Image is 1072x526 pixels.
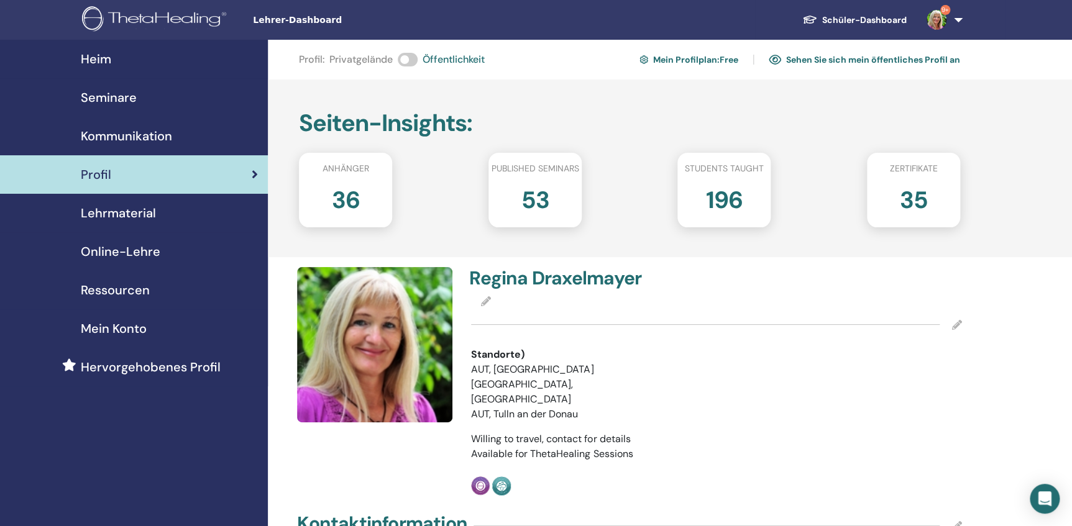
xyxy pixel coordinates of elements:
[299,52,324,67] span: Profil :
[332,180,360,215] h2: 36
[685,162,764,175] span: Students taught
[471,362,665,377] li: AUT, [GEOGRAPHIC_DATA]
[639,53,648,66] img: cog.svg
[940,5,950,15] span: 9+
[471,447,633,460] span: Available for ThetaHealing Sessions
[769,50,960,70] a: Sehen Sie sich mein öffentliches Profil an
[81,204,156,222] span: Lehrmaterial
[253,14,439,27] span: Lehrer-Dashboard
[802,14,817,25] img: graduation-cap-white.svg
[769,54,781,65] img: eye.svg
[81,319,147,338] span: Mein Konto
[927,10,946,30] img: default.jpg
[81,281,150,299] span: Ressourcen
[81,50,111,68] span: Heim
[297,267,452,422] img: default.jpg
[469,267,709,289] h4: Regina Draxelmayer
[329,52,393,67] span: Privatgelände
[706,180,743,215] h2: 196
[792,9,917,32] a: Schüler-Dashboard
[889,162,937,175] span: Zertifikate
[471,432,630,445] span: Willing to travel, contact for details
[423,52,485,67] span: Öffentlichkeit
[81,165,111,184] span: Profil
[81,127,172,145] span: Kommunikation
[639,50,738,70] a: Mein Profilplan:Free
[1030,484,1060,514] div: Open Intercom Messenger
[491,162,579,175] span: Published seminars
[521,180,549,215] h2: 53
[471,347,525,362] span: Standorte)
[82,6,231,34] img: logo.png
[299,109,960,138] h2: Seiten-Insights :
[81,88,137,107] span: Seminare
[471,377,665,407] li: [GEOGRAPHIC_DATA], [GEOGRAPHIC_DATA]
[81,242,160,261] span: Online-Lehre
[81,358,221,376] span: Hervorgehobenes Profil
[323,162,369,175] span: Anhänger
[899,180,927,215] h2: 35
[471,407,665,422] li: AUT, Tulln an der Donau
